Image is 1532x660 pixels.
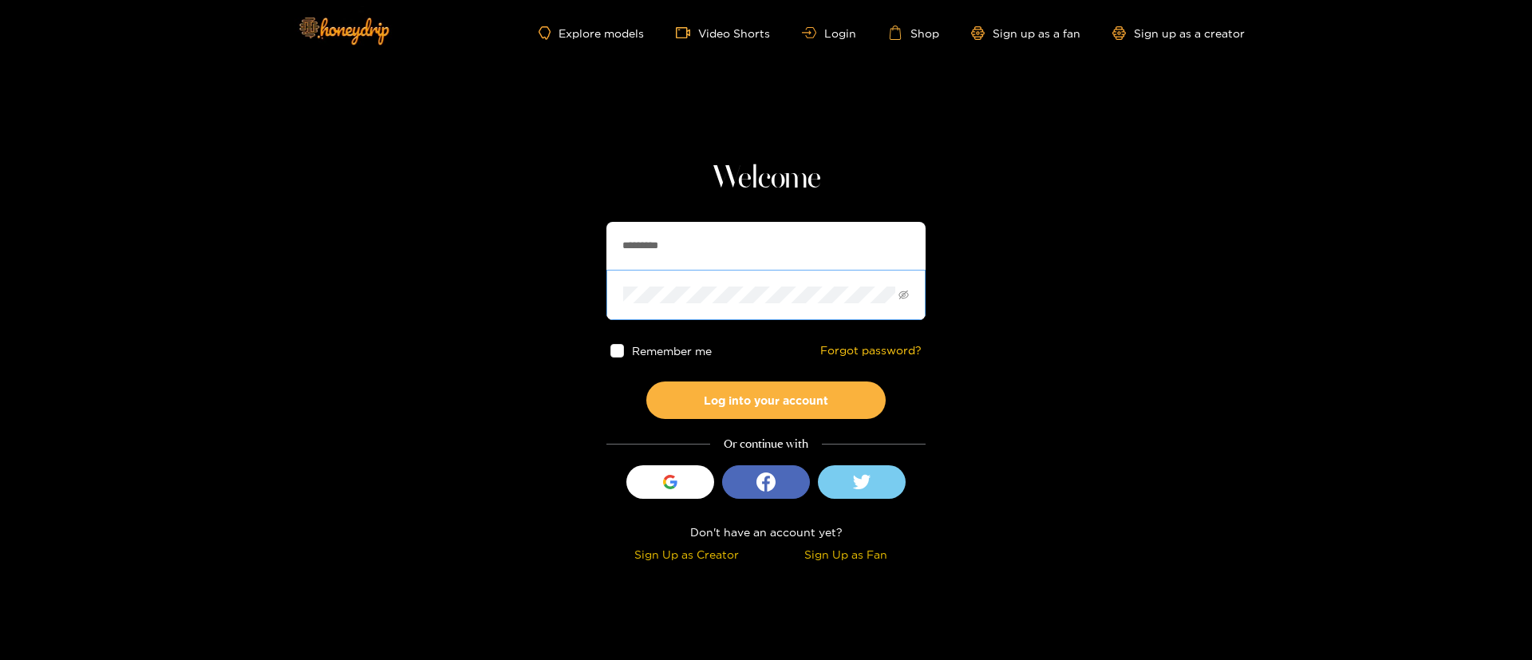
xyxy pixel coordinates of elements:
a: Shop [888,26,939,40]
a: Login [802,27,856,39]
span: Remember me [632,345,712,357]
a: Explore models [539,26,644,40]
div: Sign Up as Fan [770,545,922,563]
h1: Welcome [606,160,926,198]
a: Video Shorts [676,26,770,40]
span: video-camera [676,26,698,40]
div: Don't have an account yet? [606,523,926,541]
span: eye-invisible [898,290,909,300]
div: Sign Up as Creator [610,545,762,563]
a: Sign up as a fan [971,26,1080,40]
div: Or continue with [606,435,926,453]
button: Log into your account [646,381,886,419]
a: Sign up as a creator [1112,26,1245,40]
a: Forgot password? [820,344,922,358]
